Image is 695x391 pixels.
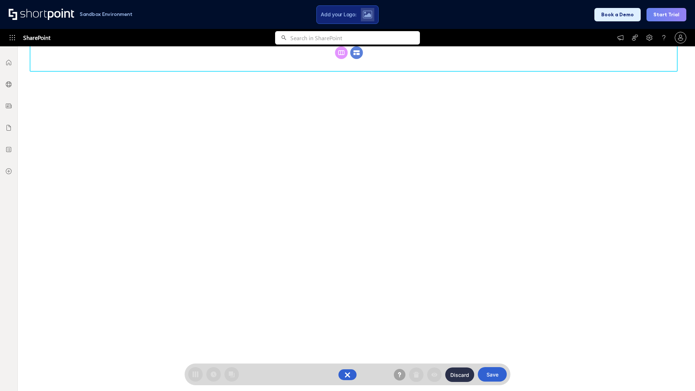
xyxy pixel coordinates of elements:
h1: Sandbox Environment [80,12,132,16]
button: Start Trial [646,8,686,21]
img: Upload logo [363,10,372,18]
button: Book a Demo [594,8,641,21]
button: Save [478,367,507,382]
input: Search in SharePoint [290,31,420,45]
button: Discard [445,367,474,382]
span: SharePoint [23,29,50,46]
span: Add your Logo: [321,11,356,18]
iframe: Chat Widget [659,356,695,391]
